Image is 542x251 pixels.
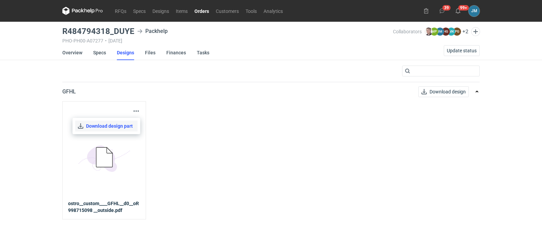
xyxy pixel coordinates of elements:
[260,7,286,15] a: Analytics
[111,7,130,15] a: RFQs
[93,45,106,60] a: Specs
[430,28,438,36] figcaption: MP
[130,7,149,15] a: Specs
[453,5,463,16] button: 99+
[149,7,172,15] a: Designs
[145,45,155,60] a: Files
[75,121,138,131] a: Download design part
[166,45,186,60] a: Finances
[62,38,393,43] div: PHO-PH00-A07277 [DATE]
[471,27,480,36] button: Edit collaborators
[453,28,461,36] figcaption: PG
[132,107,140,115] button: Actions
[212,7,242,15] a: Customers
[430,89,466,94] span: Download design
[418,86,469,97] button: Download design
[137,27,168,35] div: Packhelp
[172,7,191,15] a: Items
[68,200,140,214] strong: ostro__custom____GFHL__d0__oR998715098 __outside.pdf
[442,28,450,36] figcaption: HG
[447,28,455,36] figcaption: MK
[191,7,212,15] a: Orders
[468,5,480,17] div: Joanna Myślak
[462,29,468,35] button: +2
[447,48,477,53] span: Update status
[437,5,447,16] button: 39
[197,45,209,60] a: Tasks
[468,5,480,17] button: JM
[393,29,422,34] span: Collaborators
[117,45,134,60] a: Designs
[62,27,134,35] h3: R484794318_DUYE
[424,28,433,36] img: Maciej Sikora
[105,38,107,43] span: •
[444,45,480,56] button: Update status
[436,28,444,36] figcaption: JM
[62,7,103,15] svg: Packhelp Pro
[62,88,76,96] p: GFHL
[242,7,260,15] a: Tools
[62,45,82,60] a: Overview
